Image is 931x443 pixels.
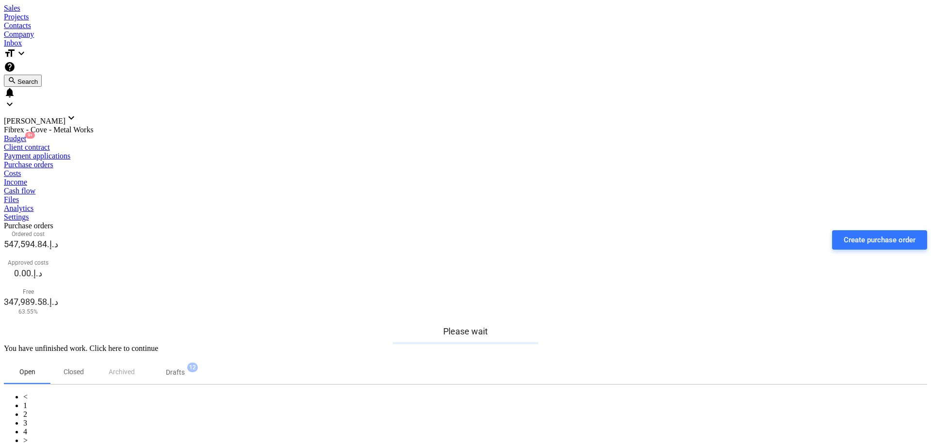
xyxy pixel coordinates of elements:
[4,221,53,230] span: Purchase orders
[4,47,16,59] i: format_size
[4,160,927,169] a: Purchase orders
[4,259,52,267] p: Approved costs
[4,13,927,21] a: Projects
[4,178,927,187] a: Income
[4,134,927,143] a: Budget9+
[4,30,927,39] a: Company
[4,195,927,204] a: Files
[4,117,65,125] span: [PERSON_NAME]
[4,39,927,47] a: Inbox
[4,4,927,13] a: Sales
[4,238,52,250] p: 547,594.84د.إ.‏
[4,87,16,98] i: notifications
[62,367,85,377] p: Closed
[4,61,16,73] i: Knowledge base
[4,288,52,296] p: Free
[4,126,927,134] div: Fibrex - Cove - Metal Works
[4,308,52,316] p: 63.55%
[16,47,27,59] i: keyboard_arrow_down
[23,401,27,410] a: Page 1 is your current page
[393,326,538,337] p: Please wait
[832,230,927,250] button: Create purchase order
[4,230,52,238] p: Ordered cost
[844,234,915,246] div: Create purchase order
[23,393,28,401] a: Previous page
[4,213,927,221] a: Settings
[4,152,927,160] a: Payment applications
[23,410,27,418] a: Page 2
[4,296,52,308] p: 347,989.58د.إ.‏
[4,204,927,213] a: Analytics
[4,98,16,110] i: keyboard_arrow_down
[4,268,52,279] p: 0.00د.إ.‏
[4,75,42,87] button: Search
[25,132,35,139] span: 9+
[4,344,927,353] div: You have unfinished work. Click here to continue
[4,187,927,195] a: Cash flow
[4,169,927,178] a: Costs
[187,363,198,372] span: 12
[16,367,39,377] p: Open
[883,396,931,443] iframe: Chat Widget
[23,427,27,436] a: Page 4
[23,419,27,427] a: Page 3
[4,134,927,143] div: Budget
[4,21,927,30] a: Contacts
[65,112,77,124] i: keyboard_arrow_down
[166,367,185,378] p: Drafts
[8,76,16,84] span: search
[4,143,927,152] a: Client contract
